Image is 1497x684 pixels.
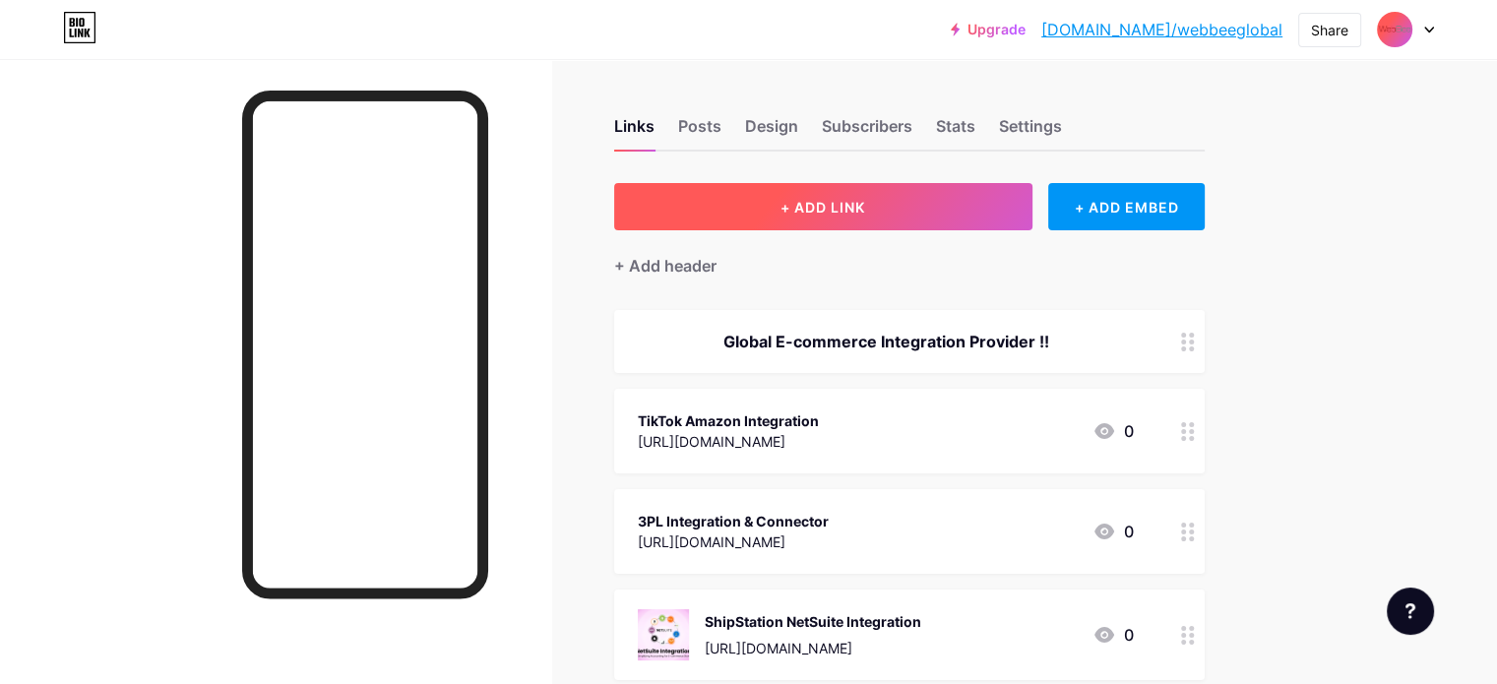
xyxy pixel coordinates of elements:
a: Upgrade [951,22,1026,37]
div: Global E-commerce Integration Provider !! [638,330,1134,353]
div: [URL][DOMAIN_NAME] [705,638,921,658]
div: Share [1311,20,1348,40]
button: + ADD LINK [614,183,1032,230]
img: ShipStation NetSuite Integration [638,609,689,660]
div: Settings [999,114,1062,150]
div: TikTok Amazon Integration [638,410,819,431]
div: Subscribers [822,114,912,150]
div: 0 [1092,520,1134,543]
div: Links [614,114,655,150]
span: + ADD LINK [780,199,865,216]
div: [URL][DOMAIN_NAME] [638,431,819,452]
div: Design [745,114,798,150]
div: 0 [1092,419,1134,443]
a: [DOMAIN_NAME]/webbeeglobal [1041,18,1282,41]
img: webbeeglobal [1376,11,1413,48]
div: Posts [678,114,721,150]
div: + Add header [614,254,717,278]
div: 3PL Integration & Connector [638,511,829,531]
div: 0 [1092,623,1134,647]
div: Stats [936,114,975,150]
div: ShipStation NetSuite Integration [705,611,921,632]
div: + ADD EMBED [1048,183,1205,230]
div: [URL][DOMAIN_NAME] [638,531,829,552]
